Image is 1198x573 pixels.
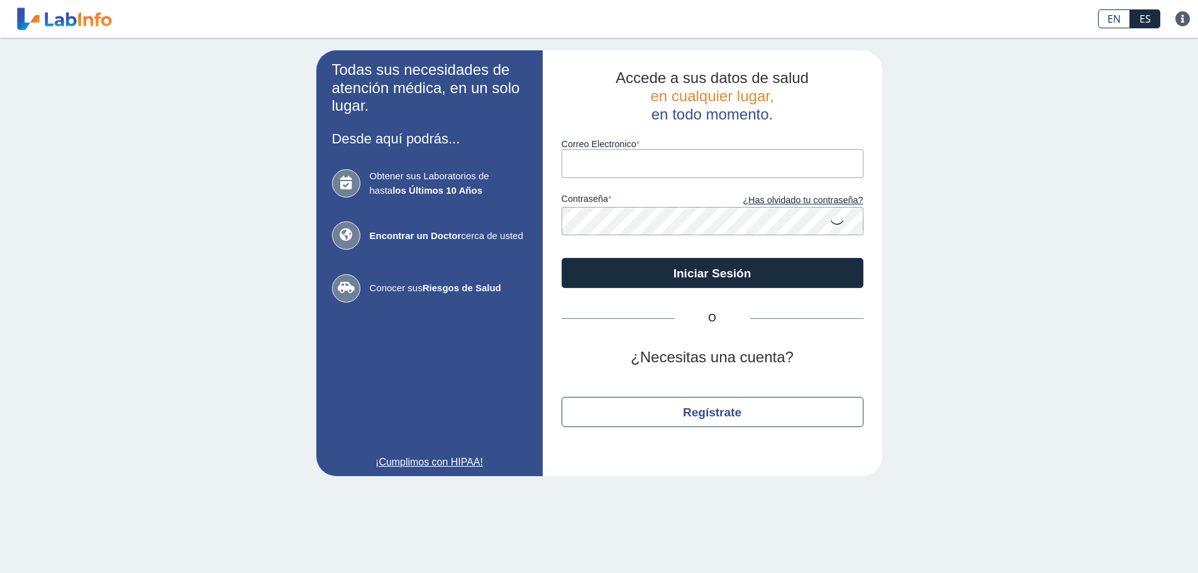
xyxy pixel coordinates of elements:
label: Correo Electronico [562,139,863,149]
a: ES [1130,9,1160,28]
button: Regístrate [562,397,863,427]
b: Encontrar un Doctor [370,230,462,241]
span: Accede a sus datos de salud [616,69,809,86]
span: Conocer sus [370,281,527,296]
a: EN [1098,9,1130,28]
button: Iniciar Sesión [562,258,863,288]
b: los Últimos 10 Años [392,185,482,196]
a: ¡Cumplimos con HIPAA! [332,455,527,470]
span: Obtener sus Laboratorios de hasta [370,169,527,197]
span: O [675,311,750,326]
span: en cualquier lugar, [650,87,774,104]
a: ¿Has olvidado tu contraseña? [713,194,863,208]
h3: Desde aquí podrás... [332,131,527,147]
label: contraseña [562,194,713,208]
span: cerca de usted [370,229,527,243]
span: en todo momento. [652,106,773,123]
h2: Todas sus necesidades de atención médica, en un solo lugar. [332,61,527,115]
b: Riesgos de Salud [423,282,501,293]
h2: ¿Necesitas una cuenta? [562,348,863,367]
